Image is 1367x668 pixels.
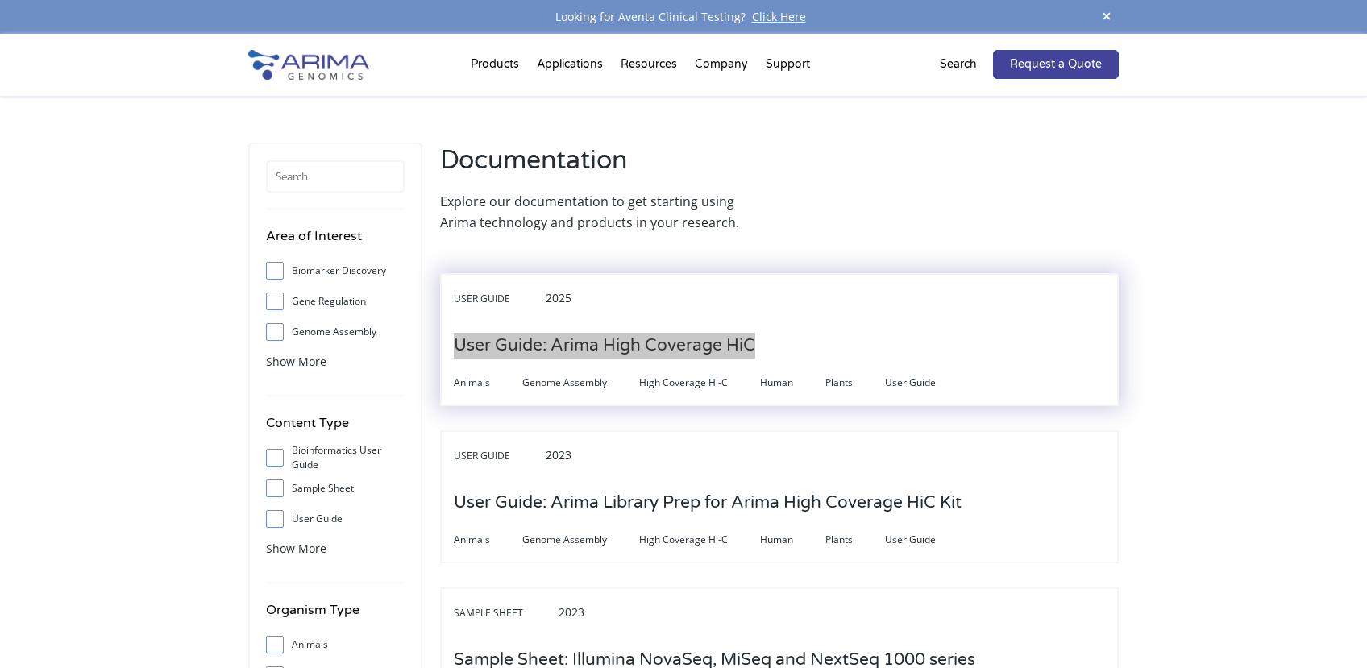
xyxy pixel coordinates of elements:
p: Search [940,54,977,75]
label: Sample Sheet [266,476,405,500]
span: Genome Assembly [522,373,639,392]
img: Arima-Genomics-logo [248,50,369,80]
span: Show More [266,354,326,369]
span: Human [760,373,825,392]
span: 2023 [559,604,584,620]
a: User Guide: Arima High Coverage HiC [454,337,755,355]
label: Gene Regulation [266,289,405,313]
h2: Documentation [440,143,771,191]
h3: User Guide: Arima High Coverage HiC [454,321,755,371]
label: Biomarker Discovery [266,259,405,283]
a: Request a Quote [993,50,1119,79]
span: User Guide [454,446,542,466]
span: High Coverage Hi-C [639,530,760,550]
h3: User Guide: Arima Library Prep for Arima High Coverage HiC Kit [454,478,962,528]
span: Show More [266,541,326,556]
div: Looking for Aventa Clinical Testing? [248,6,1119,27]
input: Search [266,160,405,193]
label: Animals [266,633,405,657]
label: User Guide [266,507,405,531]
label: Genome Assembly [266,320,405,344]
span: User Guide [885,530,968,550]
span: Sample Sheet [454,604,555,623]
span: Animals [454,530,522,550]
span: 2025 [546,290,571,305]
p: Explore our documentation to get starting using Arima technology and products in your research. [440,191,771,233]
label: Bioinformatics User Guide [266,446,405,470]
h4: Content Type [266,413,405,446]
span: High Coverage Hi-C [639,373,760,392]
span: User Guide [454,289,542,309]
span: Plants [825,373,885,392]
span: Plants [825,530,885,550]
span: 2023 [546,447,571,463]
h4: Area of Interest [266,226,405,259]
span: Animals [454,373,522,392]
span: User Guide [885,373,968,392]
span: Human [760,530,825,550]
a: User Guide: Arima Library Prep for Arima High Coverage HiC Kit [454,494,962,512]
span: Genome Assembly [522,530,639,550]
a: Click Here [746,9,812,24]
h4: Organism Type [266,600,405,633]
